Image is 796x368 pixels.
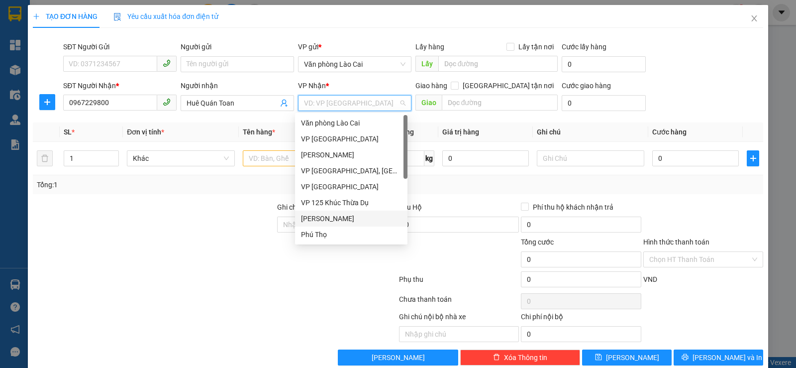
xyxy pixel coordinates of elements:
span: Lấy [415,56,438,72]
div: Quán Toan [295,211,407,227]
div: VP [GEOGRAPHIC_DATA] [301,133,401,144]
div: Chi phí nội bộ [521,311,641,326]
span: kg [424,150,434,166]
div: SĐT Người Nhận [63,80,177,91]
input: Dọc đường [438,56,558,72]
h1: 29Y26B54 [108,72,173,94]
span: [PERSON_NAME] [606,352,659,363]
span: save [595,354,602,362]
label: Cước lấy hàng [562,43,606,51]
button: Close [740,5,768,33]
span: [PERSON_NAME] và In [693,352,762,363]
div: VP Hà Nội [295,179,407,195]
span: VND [643,275,657,283]
span: [PERSON_NAME] [372,352,425,363]
b: Gửi khách hàng [94,51,187,64]
span: plus [33,13,40,20]
button: deleteXóa Thông tin [460,350,580,366]
span: SL [64,128,72,136]
input: Cước lấy hàng [562,56,646,72]
span: TẠO ĐƠN HÀNG [33,12,98,20]
span: Phí thu hộ khách nhận trả [529,202,617,213]
div: VP 125 Khúc Thừa Dụ [301,197,401,208]
li: Số [GEOGRAPHIC_DATA], [GEOGRAPHIC_DATA] [55,24,226,37]
span: Tổng cước [521,238,554,246]
span: VP Nhận [298,82,326,90]
div: Yên Bái [295,147,407,163]
span: Giao [415,95,442,111]
span: Văn phòng Lào Cai [304,57,405,72]
span: phone [163,98,171,106]
div: Ghi chú nội bộ nhà xe [399,311,519,326]
span: Khác [133,151,228,166]
span: Tên hàng [243,128,275,136]
span: plus [40,98,55,106]
input: Cước giao hàng [562,95,646,111]
input: Dọc đường [442,95,558,111]
span: Thu Hộ [399,203,422,211]
input: VD: Bàn, Ghế [243,150,350,166]
span: Xóa Thông tin [504,352,547,363]
span: Yêu cầu xuất hóa đơn điện tử [113,12,218,20]
span: Lấy hàng [415,43,444,51]
button: plus [39,94,55,110]
input: Nhập ghi chú [399,326,519,342]
div: Phụ thu [398,274,520,291]
input: Ghi Chú [537,150,644,166]
div: [PERSON_NAME] [301,149,401,160]
b: [PERSON_NAME] Sunrise [75,11,205,24]
span: plus [747,154,759,162]
label: Hình thức thanh toán [643,238,709,246]
button: printer[PERSON_NAME] và In [674,350,763,366]
label: Ghi chú đơn hàng [277,203,332,211]
div: Người nhận [181,80,294,91]
label: Cước giao hàng [562,82,611,90]
span: Lấy tận nơi [514,41,558,52]
input: Ghi chú đơn hàng [277,217,397,233]
th: Ghi chú [533,123,648,142]
button: [PERSON_NAME] [338,350,458,366]
span: phone [163,59,171,67]
span: printer [682,354,689,362]
div: Chưa thanh toán [398,294,520,311]
div: VP gửi [298,41,411,52]
b: GỬI : Văn phòng Lào Cai [12,72,102,106]
span: Giao hàng [415,82,447,90]
li: Hotline: 19003239 - 0926.621.621 [55,37,226,49]
span: delete [493,354,500,362]
span: Giá trị hàng [442,128,479,136]
div: Người gửi [181,41,294,52]
span: close [750,14,758,22]
button: save[PERSON_NAME] [582,350,672,366]
div: VP 125 Khúc Thừa Dụ [295,195,407,211]
div: Tổng: 1 [37,179,308,190]
span: Cước hàng [652,128,687,136]
div: Phú Thọ [295,227,407,243]
div: Văn phòng Lào Cai [301,118,401,128]
div: VP [GEOGRAPHIC_DATA], [GEOGRAPHIC_DATA] [301,165,401,176]
span: [GEOGRAPHIC_DATA] tận nơi [459,80,558,91]
button: delete [37,150,53,166]
div: Văn phòng Lào Cai [295,115,407,131]
img: icon [113,13,121,21]
div: VP 616 Điện Biên, Yên Bái [295,163,407,179]
div: [PERSON_NAME] [301,213,401,224]
img: logo.jpg [12,12,62,62]
div: VP [GEOGRAPHIC_DATA] [301,181,401,192]
div: Phú Thọ [301,229,401,240]
div: SĐT Người Gửi [63,41,177,52]
span: user-add [280,99,288,107]
input: 0 [442,150,529,166]
div: VP Thượng Lý [295,131,407,147]
button: plus [747,150,759,166]
span: Đơn vị tính [127,128,164,136]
